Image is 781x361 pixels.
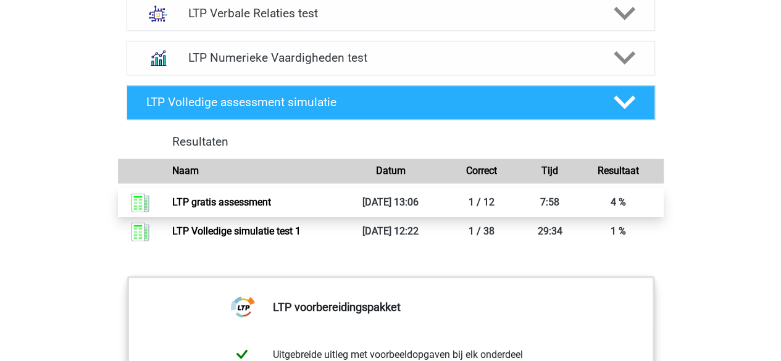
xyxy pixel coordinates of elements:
a: LTP Volledige simulatie test 1 [172,225,301,237]
div: Datum [345,164,436,178]
a: LTP gratis assessment [172,196,271,208]
div: Tijd [527,164,572,178]
div: Correct [436,164,527,178]
div: Resultaat [572,164,663,178]
h4: LTP Volledige assessment simulatie [146,95,593,109]
div: Naam [163,164,345,178]
h4: Resultaten [172,135,654,149]
a: LTP Volledige assessment simulatie [122,85,660,120]
h4: LTP Numerieke Vaardigheden test [188,51,593,65]
a: numeriek redeneren LTP Numerieke Vaardigheden test [122,41,660,75]
img: numeriek redeneren [142,42,174,74]
h4: LTP Verbale Relaties test [188,6,593,20]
